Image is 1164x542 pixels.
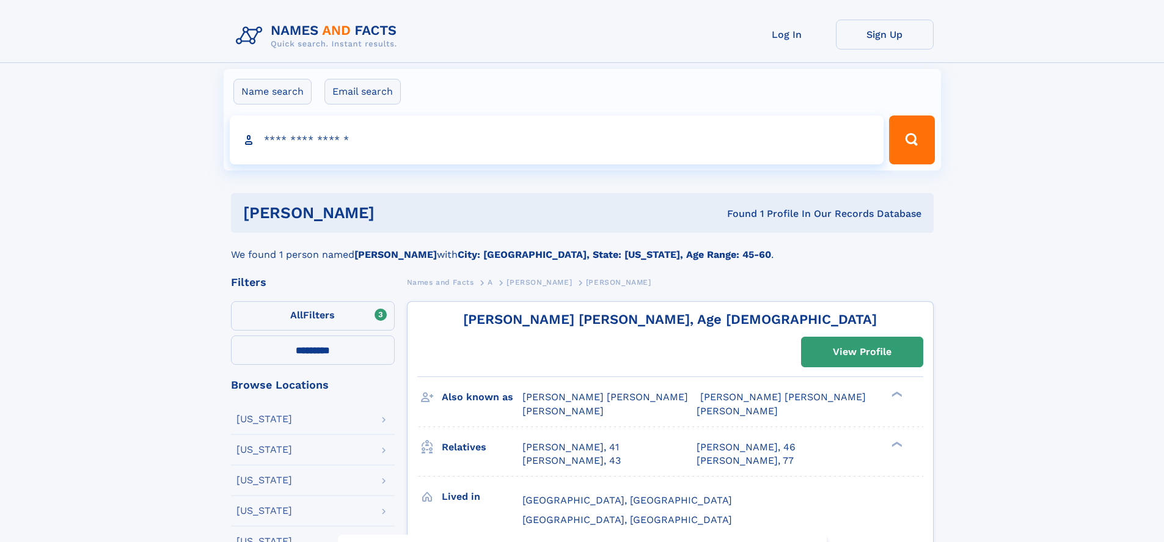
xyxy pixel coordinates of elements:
[488,278,493,287] span: A
[522,391,688,403] span: [PERSON_NAME] [PERSON_NAME]
[522,514,732,526] span: [GEOGRAPHIC_DATA], [GEOGRAPHIC_DATA]
[697,405,778,417] span: [PERSON_NAME]
[522,441,619,454] a: [PERSON_NAME], 41
[586,278,651,287] span: [PERSON_NAME]
[230,115,884,164] input: search input
[236,506,292,516] div: [US_STATE]
[324,79,401,104] label: Email search
[231,379,395,390] div: Browse Locations
[233,79,312,104] label: Name search
[407,274,474,290] a: Names and Facts
[442,486,522,507] h3: Lived in
[738,20,836,49] a: Log In
[458,249,771,260] b: City: [GEOGRAPHIC_DATA], State: [US_STATE], Age Range: 45-60
[231,233,934,262] div: We found 1 person named with .
[697,454,794,467] a: [PERSON_NAME], 77
[889,115,934,164] button: Search Button
[243,205,551,221] h1: [PERSON_NAME]
[888,390,903,398] div: ❯
[236,414,292,424] div: [US_STATE]
[833,338,891,366] div: View Profile
[700,391,866,403] span: [PERSON_NAME] [PERSON_NAME]
[231,20,407,53] img: Logo Names and Facts
[354,249,437,260] b: [PERSON_NAME]
[236,445,292,455] div: [US_STATE]
[231,277,395,288] div: Filters
[836,20,934,49] a: Sign Up
[231,301,395,331] label: Filters
[236,475,292,485] div: [US_STATE]
[522,494,732,506] span: [GEOGRAPHIC_DATA], [GEOGRAPHIC_DATA]
[463,312,877,327] a: [PERSON_NAME] [PERSON_NAME], Age [DEMOGRAPHIC_DATA]
[522,405,604,417] span: [PERSON_NAME]
[522,454,621,467] a: [PERSON_NAME], 43
[697,441,796,454] a: [PERSON_NAME], 46
[802,337,923,367] a: View Profile
[290,309,303,321] span: All
[442,437,522,458] h3: Relatives
[488,274,493,290] a: A
[888,440,903,448] div: ❯
[507,278,572,287] span: [PERSON_NAME]
[442,387,522,408] h3: Also known as
[551,207,921,221] div: Found 1 Profile In Our Records Database
[507,274,572,290] a: [PERSON_NAME]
